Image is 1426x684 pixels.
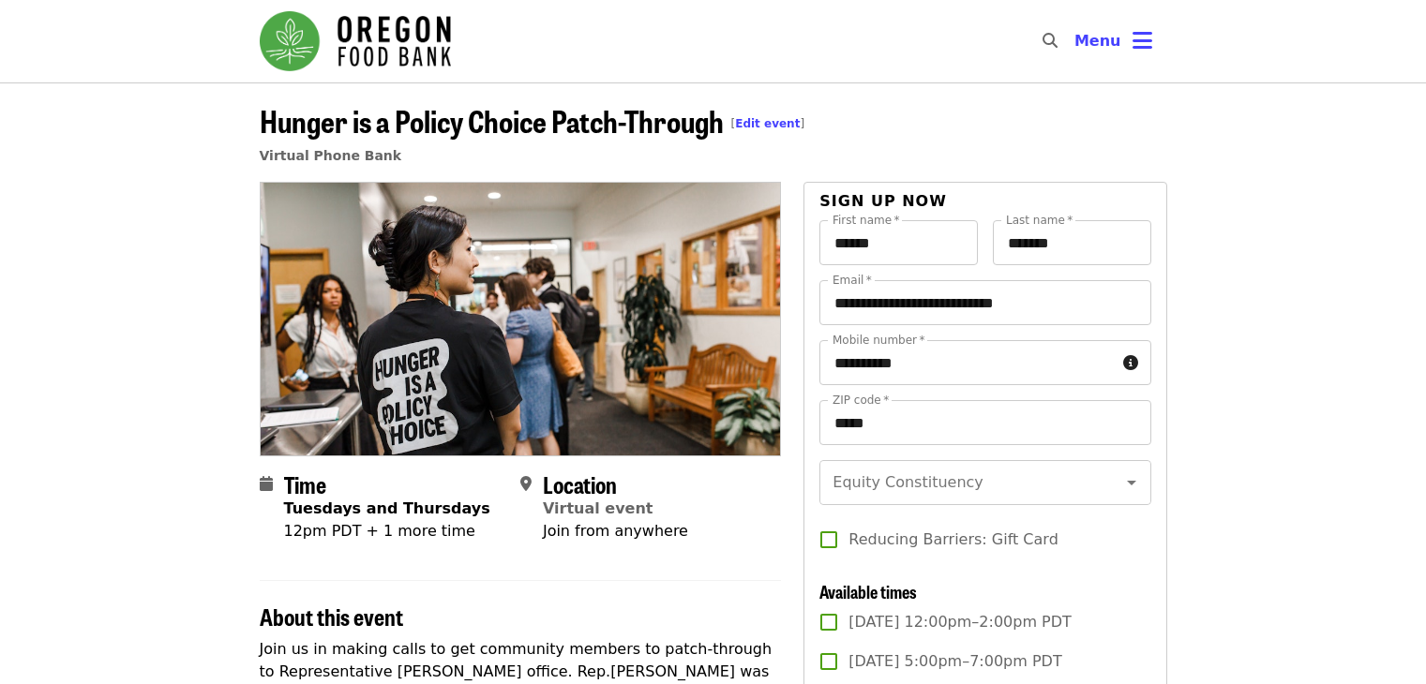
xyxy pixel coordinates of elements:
span: Available times [819,579,917,603]
input: Mobile number [819,340,1115,385]
span: Time [284,468,326,500]
a: Virtual Phone Bank [260,148,402,163]
span: [DATE] 12:00pm–2:00pm PDT [848,611,1072,633]
span: Hunger is a Policy Choice Patch-Through [260,98,805,142]
i: circle-info icon [1123,354,1138,372]
strong: Tuesdays and Thursdays [284,499,490,517]
input: ZIP code [819,400,1150,445]
input: Search [1069,19,1084,64]
label: Last name [1006,215,1073,226]
i: map-marker-alt icon [520,475,532,493]
button: Open [1118,469,1145,496]
input: Email [819,280,1150,325]
i: search icon [1043,32,1058,50]
img: Oregon Food Bank - Home [260,11,451,71]
button: Toggle account menu [1059,19,1167,64]
span: Reducing Barriers: Gift Card [848,528,1058,551]
span: Join from anywhere [543,522,688,540]
span: Menu [1074,32,1121,50]
div: 12pm PDT + 1 more time [284,520,490,543]
i: bars icon [1133,27,1152,54]
label: Mobile number [833,335,924,346]
span: [DATE] 5:00pm–7:00pm PDT [848,650,1061,673]
span: Location [543,468,617,500]
span: About this event [260,600,403,632]
label: ZIP code [833,394,889,406]
a: Edit event [735,117,800,130]
span: Sign up now [819,192,947,210]
a: Virtual event [543,499,653,517]
img: Hunger is a Policy Choice Patch-Through organized by Oregon Food Bank [261,183,781,454]
i: calendar icon [260,475,273,493]
input: First name [819,220,978,265]
span: [ ] [731,117,805,130]
label: Email [833,275,872,286]
input: Last name [993,220,1151,265]
label: First name [833,215,900,226]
